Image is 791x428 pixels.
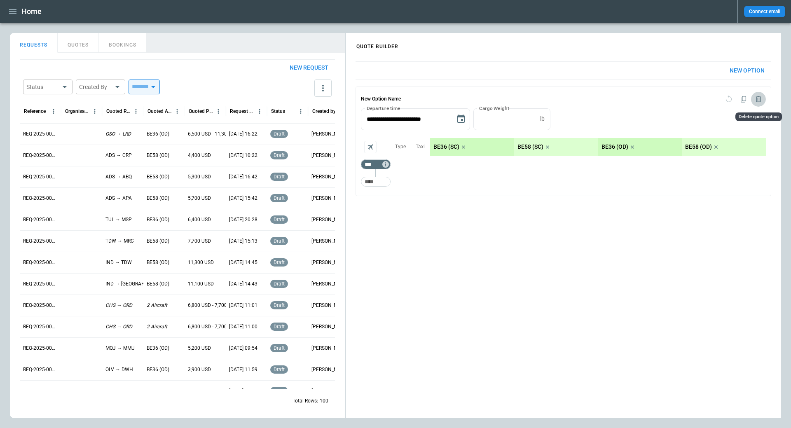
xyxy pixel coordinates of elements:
[188,259,214,266] p: 11,300 USD
[367,105,400,112] label: Departure time
[147,108,172,114] div: Quoted Aircraft
[65,108,89,114] div: Organisation
[272,152,286,158] span: draft
[311,302,346,309] p: [PERSON_NAME]
[147,345,169,352] p: BE36 (OD)
[751,92,766,107] span: Delete quote option
[229,259,257,266] p: [DATE] 14:45
[540,115,545,122] p: lb
[229,281,257,288] p: [DATE] 14:43
[272,131,286,137] span: draft
[147,259,169,266] p: BE58 (OD)
[229,323,257,330] p: [DATE] 11:00
[293,398,318,405] p: Total Rows:
[99,33,147,53] button: BOOKINGS
[131,106,141,117] button: Quoted Route column menu
[147,323,167,330] p: 2 Aircraft
[105,345,135,352] p: MQJ → MMU
[311,216,346,223] p: [PERSON_NAME]
[229,216,257,223] p: [DATE] 20:28
[744,6,785,17] button: Connect email
[311,173,346,180] p: [PERSON_NAME]
[21,7,42,16] h1: Home
[23,259,58,266] p: REQ-2025-000245
[229,131,257,138] p: [DATE] 16:22
[188,195,211,202] p: 5,700 USD
[229,195,257,202] p: [DATE] 15:42
[311,366,346,373] p: [PERSON_NAME]
[311,259,346,266] p: [PERSON_NAME]
[188,323,238,330] p: 6,800 USD - 7,700 USD
[188,302,238,309] p: 6,800 USD - 7,700 USD
[361,159,391,169] div: Too short
[416,143,425,150] p: Taxi
[105,238,134,245] p: TDW → MRC
[361,92,401,107] h6: New Option Name
[189,108,213,114] div: Quoted Price
[48,106,59,117] button: Reference column menu
[23,195,58,202] p: REQ-2025-000248
[254,106,265,117] button: Request Created At (UTC-05:00) column menu
[147,281,169,288] p: BE58 (OD)
[105,323,132,330] p: CHS → ORD
[172,106,183,117] button: Quoted Aircraft column menu
[229,238,257,245] p: [DATE] 15:13
[105,366,133,373] p: OLV → DWH
[105,302,132,309] p: CHS → ORD
[272,324,286,330] span: draft
[188,131,241,138] p: 6,500 USD - 11,300 USD
[229,152,257,159] p: [DATE] 10:22
[213,106,224,117] button: Quoted Price column menu
[433,143,459,150] p: BE36 (SC)
[272,367,286,372] span: draft
[188,173,211,180] p: 5,300 USD
[395,143,406,150] p: Type
[23,173,58,180] p: REQ-2025-000249
[735,112,782,121] div: Delete quote option
[229,173,257,180] p: [DATE] 16:42
[311,238,346,245] p: [PERSON_NAME]
[272,345,286,351] span: draft
[272,238,286,244] span: draft
[453,111,469,127] button: Choose date, selected date is Aug 12, 2025
[147,238,169,245] p: BE58 (OD)
[23,238,58,245] p: REQ-2025-000246
[311,323,346,330] p: [PERSON_NAME]
[229,366,257,373] p: [DATE] 11:59
[272,260,286,265] span: draft
[685,143,712,150] p: BE58 (OD)
[147,131,169,138] p: BE36 (OD)
[23,281,58,288] p: REQ-2025-000244
[311,345,346,352] p: [PERSON_NAME]
[23,216,58,223] p: REQ-2025-000247
[147,152,169,159] p: BE58 (OD)
[314,80,332,97] button: more
[79,83,112,91] div: Created By
[105,195,132,202] p: ADS → APA
[23,366,58,373] p: REQ-2025-000240
[430,138,766,156] div: scrollable content
[346,35,408,54] h4: QUOTE BUILDER
[26,83,59,91] div: Status
[721,92,736,107] span: Reset quote option
[601,143,628,150] p: BE36 (OD)
[312,108,336,114] div: Created by
[188,216,211,223] p: 6,400 USD
[272,174,286,180] span: draft
[188,345,211,352] p: 5,200 USD
[229,345,257,352] p: [DATE] 09:54
[311,195,346,202] p: [PERSON_NAME]
[364,141,377,153] span: Aircraft selection
[106,108,131,114] div: Quoted Route
[346,55,781,203] div: scrollable content
[188,238,211,245] p: 7,700 USD
[517,143,543,150] p: BE58 (SC)
[89,106,100,117] button: Organisation column menu
[188,281,214,288] p: 11,100 USD
[479,105,509,112] label: Cargo Weight
[230,108,254,114] div: Request Created At (UTC-05:00)
[147,302,167,309] p: 2 Aircraft
[272,217,286,222] span: draft
[147,366,169,373] p: BE36 (OD)
[105,216,132,223] p: TUL → MSP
